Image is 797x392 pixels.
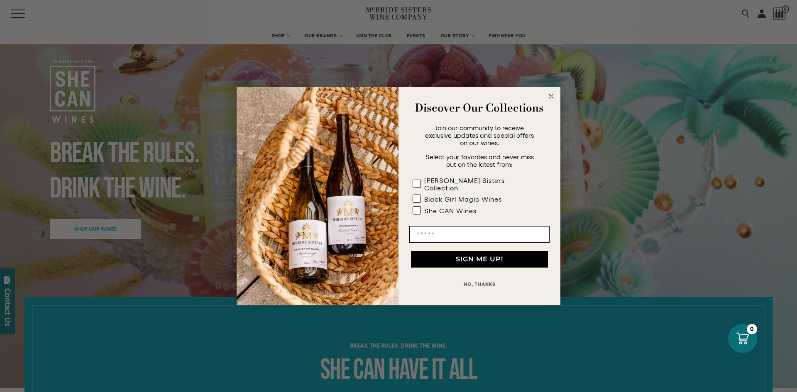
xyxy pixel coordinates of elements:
[415,100,544,116] strong: Discover Our Collections
[424,207,477,214] div: She CAN Wines
[425,153,534,168] span: Select your favorites and never miss out on the latest from:
[409,226,550,243] input: Email
[424,177,533,192] div: [PERSON_NAME] Sisters Collection
[409,276,550,292] button: NO, THANKS
[425,124,534,146] span: Join our community to receive exclusive updates and special offers on our wines.
[546,91,556,101] button: Close dialog
[424,195,502,203] div: Black Girl Magic Wines
[237,87,398,305] img: 42653730-7e35-4af7-a99d-12bf478283cf.jpeg
[411,251,548,268] button: SIGN ME UP!
[747,324,757,334] div: 0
